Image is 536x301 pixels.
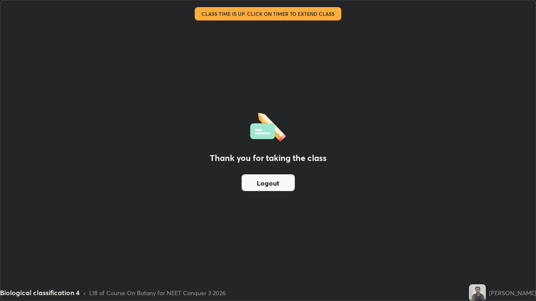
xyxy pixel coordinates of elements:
img: 7056fc0cb03b4b159e31ab37dd4bfa12.jpg [469,284,486,301]
h2: Thank you for taking the class [210,152,327,164]
img: offlineFeedback.1438e8b3.svg [250,110,286,142]
div: • [83,288,86,297]
div: [PERSON_NAME] [489,288,536,297]
button: Logout [242,174,295,191]
div: L18 of Course On Botany for NEET Conquer 3 2026 [89,288,226,297]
